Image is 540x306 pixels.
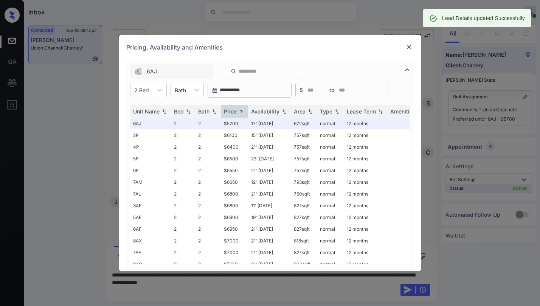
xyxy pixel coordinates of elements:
[221,141,248,153] td: $6400
[248,141,291,153] td: 21' [DATE]
[171,247,195,258] td: 2
[221,129,248,141] td: $6100
[171,200,195,211] td: 2
[317,188,344,200] td: normal
[195,141,221,153] td: 2
[317,129,344,141] td: normal
[130,129,171,141] td: 2P
[248,223,291,235] td: 21' [DATE]
[195,200,221,211] td: 2
[248,153,291,165] td: 23' [DATE]
[248,129,291,141] td: 15' [DATE]
[317,165,344,176] td: normal
[171,235,195,247] td: 2
[221,118,248,129] td: $5700
[195,235,221,247] td: 2
[248,258,291,270] td: 21' [DATE]
[291,176,317,188] td: 793 sqft
[221,176,248,188] td: $6650
[344,118,387,129] td: 12 months
[291,188,317,200] td: 760 sqft
[344,153,387,165] td: 12 months
[195,165,221,176] td: 2
[195,118,221,129] td: 2
[344,141,387,153] td: 12 months
[291,200,317,211] td: 827 sqft
[344,247,387,258] td: 12 months
[221,165,248,176] td: $6550
[210,109,218,114] img: sorting
[171,129,195,141] td: 2
[294,108,306,115] div: Area
[333,109,341,114] img: sorting
[291,118,317,129] td: 672 sqft
[221,247,248,258] td: $7000
[248,235,291,247] td: 21' [DATE]
[344,200,387,211] td: 12 months
[442,11,525,25] div: Lead Details updated Successfully
[130,223,171,235] td: 6AF
[299,86,303,94] span: $
[221,235,248,247] td: $7000
[317,211,344,223] td: normal
[119,35,421,60] div: Pricing, Availability and Amenities
[185,109,192,114] img: sorting
[377,109,384,114] img: sorting
[221,153,248,165] td: $6500
[130,176,171,188] td: 7AM
[198,108,209,115] div: Bath
[344,258,387,270] td: 12 months
[248,188,291,200] td: 21' [DATE]
[344,235,387,247] td: 12 months
[130,211,171,223] td: 5AF
[221,258,248,270] td: $7650
[403,65,412,74] img: icon-zuma
[317,118,344,129] td: normal
[171,176,195,188] td: 2
[130,141,171,153] td: 4P
[317,141,344,153] td: normal
[221,223,248,235] td: $6950
[251,108,279,115] div: Availability
[347,108,376,115] div: Lease Term
[291,247,317,258] td: 827 sqft
[130,118,171,129] td: 6AJ
[130,200,171,211] td: 3AF
[195,247,221,258] td: 2
[317,200,344,211] td: normal
[171,118,195,129] td: 2
[291,258,317,270] td: 900 sqft
[344,211,387,223] td: 12 months
[291,141,317,153] td: 757 sqft
[130,153,171,165] td: 5P
[195,153,221,165] td: 2
[248,200,291,211] td: 11' [DATE]
[344,165,387,176] td: 12 months
[171,188,195,200] td: 2
[329,86,334,94] span: to
[248,247,291,258] td: 21' [DATE]
[130,247,171,258] td: 7AF
[171,141,195,153] td: 2
[390,108,416,115] div: Amenities
[344,223,387,235] td: 12 months
[317,235,344,247] td: normal
[160,109,168,114] img: sorting
[317,258,344,270] td: normal
[130,188,171,200] td: 7AL
[248,211,291,223] td: 19' [DATE]
[291,235,317,247] td: 818 sqft
[195,176,221,188] td: 2
[291,153,317,165] td: 757 sqft
[344,176,387,188] td: 12 months
[174,108,184,115] div: Bed
[171,153,195,165] td: 2
[291,223,317,235] td: 827 sqft
[248,176,291,188] td: 12' [DATE]
[231,68,236,75] img: icon-zuma
[317,223,344,235] td: normal
[291,165,317,176] td: 757 sqft
[135,68,142,75] img: icon-zuma
[130,235,171,247] td: 8AX
[195,223,221,235] td: 2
